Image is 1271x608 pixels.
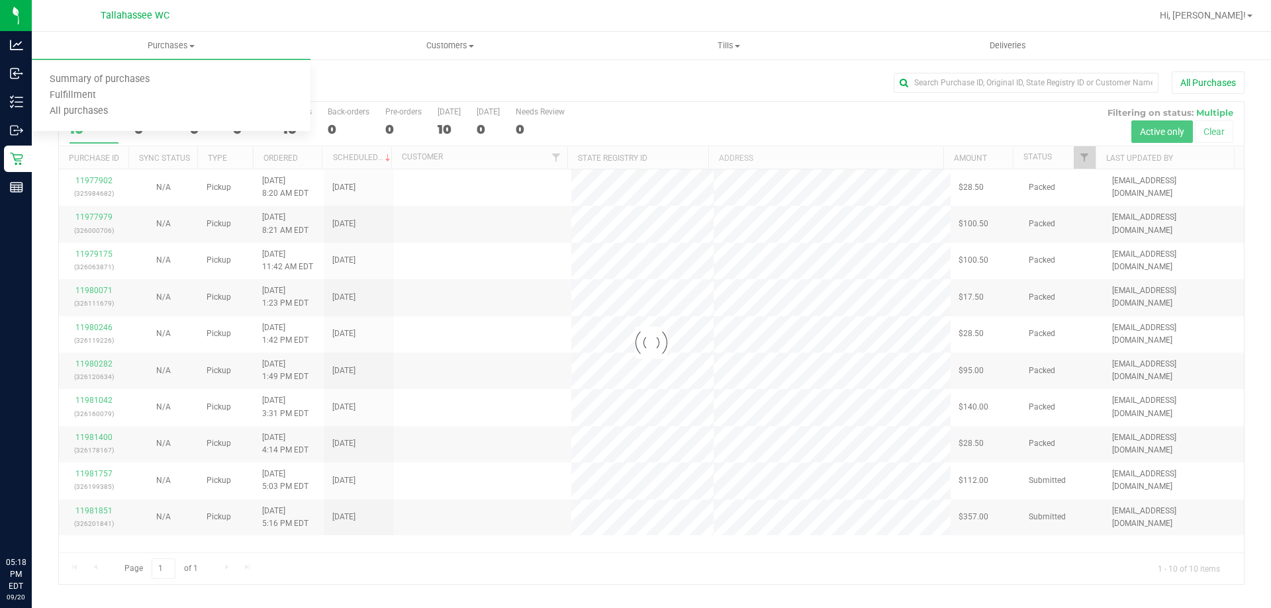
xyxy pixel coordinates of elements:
iframe: Resource center [13,502,53,542]
span: Customers [311,40,588,52]
span: Tallahassee WC [101,10,169,21]
a: Deliveries [869,32,1147,60]
inline-svg: Retail [10,152,23,165]
inline-svg: Reports [10,181,23,194]
span: All purchases [32,106,126,117]
span: Deliveries [972,40,1044,52]
inline-svg: Inbound [10,67,23,80]
span: Summary of purchases [32,74,167,85]
span: Fulfillment [32,90,114,101]
input: Search Purchase ID, Original ID, State Registry ID or Customer Name... [894,73,1158,93]
p: 09/20 [6,592,26,602]
a: Purchases Summary of purchases Fulfillment All purchases [32,32,310,60]
span: Tills [590,40,867,52]
inline-svg: Analytics [10,38,23,52]
inline-svg: Outbound [10,124,23,137]
button: All Purchases [1172,71,1245,94]
a: Customers [310,32,589,60]
p: 05:18 PM EDT [6,556,26,592]
span: Purchases [32,40,310,52]
inline-svg: Inventory [10,95,23,109]
span: Hi, [PERSON_NAME]! [1160,10,1246,21]
a: Tills [589,32,868,60]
